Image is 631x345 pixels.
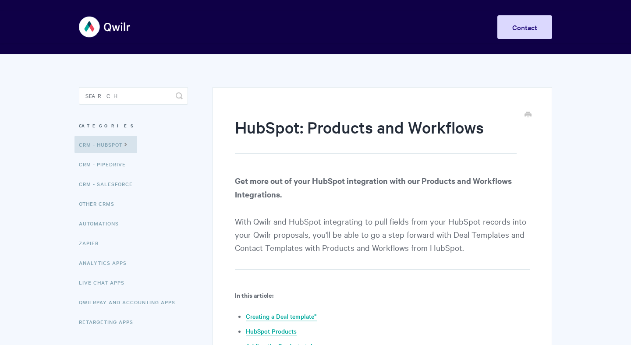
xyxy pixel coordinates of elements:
a: Other CRMs [79,195,121,212]
h3: Categories [79,118,188,134]
strong: Get more out of your HubSpot integration with our Products and Workflows Integrations. [235,175,512,200]
a: Contact [497,15,552,39]
img: Qwilr Help Center [79,11,131,43]
a: Automations [79,215,125,232]
a: Live Chat Apps [79,274,131,291]
a: CRM - HubSpot [74,136,137,153]
a: Print this Article [525,111,532,120]
h1: HubSpot: Products and Workflows [235,116,517,154]
a: Creating a Deal template* [246,312,317,321]
p: With Qwilr and HubSpot integrating to pull fields from your HubSpot records into your Qwilr propo... [235,174,530,270]
a: Retargeting Apps [79,313,140,331]
a: QwilrPay and Accounting Apps [79,293,182,311]
a: Zapier [79,234,105,252]
a: HubSpot Products [246,327,297,336]
b: In this article: [235,290,273,299]
a: CRM - Salesforce [79,175,139,193]
a: CRM - Pipedrive [79,155,132,173]
input: Search [79,87,188,105]
a: Analytics Apps [79,254,133,271]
